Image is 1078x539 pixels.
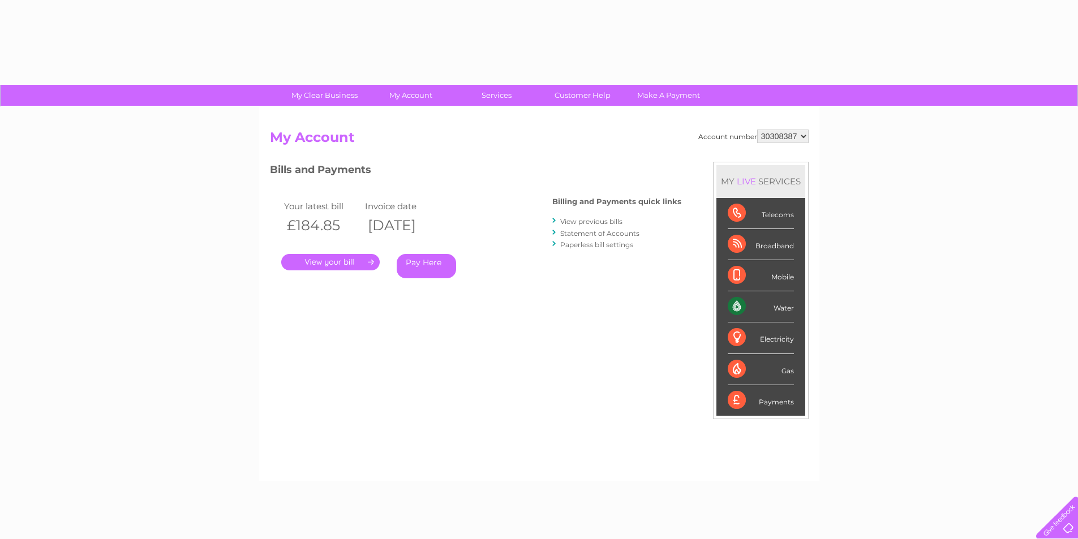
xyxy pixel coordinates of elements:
[560,240,633,249] a: Paperless bill settings
[362,214,444,237] th: [DATE]
[728,385,794,416] div: Payments
[560,217,622,226] a: View previous bills
[560,229,639,238] a: Statement of Accounts
[270,162,681,182] h3: Bills and Payments
[397,254,456,278] a: Pay Here
[735,176,758,187] div: LIVE
[728,354,794,385] div: Gas
[728,198,794,229] div: Telecoms
[552,197,681,206] h4: Billing and Payments quick links
[270,130,809,151] h2: My Account
[362,199,444,214] td: Invoice date
[536,85,629,106] a: Customer Help
[364,85,457,106] a: My Account
[450,85,543,106] a: Services
[728,322,794,353] div: Electricity
[728,260,794,291] div: Mobile
[281,199,363,214] td: Your latest bill
[728,291,794,322] div: Water
[281,214,363,237] th: £184.85
[281,254,380,270] a: .
[716,165,805,197] div: MY SERVICES
[278,85,371,106] a: My Clear Business
[728,229,794,260] div: Broadband
[622,85,715,106] a: Make A Payment
[698,130,809,143] div: Account number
